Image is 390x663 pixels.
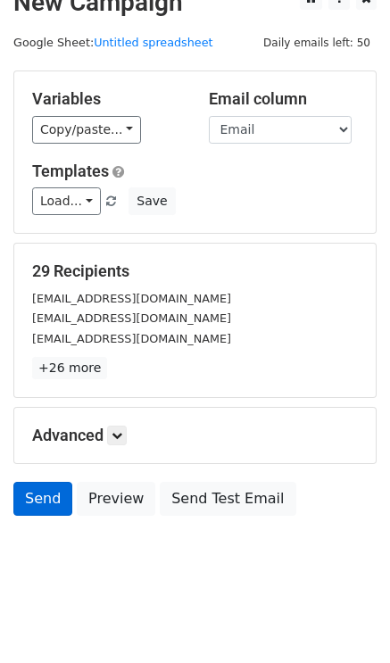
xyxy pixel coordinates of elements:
[32,261,358,281] h5: 29 Recipients
[32,311,231,325] small: [EMAIL_ADDRESS][DOMAIN_NAME]
[129,187,175,215] button: Save
[32,332,231,345] small: [EMAIL_ADDRESS][DOMAIN_NAME]
[32,426,358,445] h5: Advanced
[13,482,72,516] a: Send
[32,116,141,144] a: Copy/paste...
[32,292,231,305] small: [EMAIL_ADDRESS][DOMAIN_NAME]
[160,482,295,516] a: Send Test Email
[32,187,101,215] a: Load...
[32,89,182,109] h5: Variables
[94,36,212,49] a: Untitled spreadsheet
[209,89,359,109] h5: Email column
[257,33,377,53] span: Daily emails left: 50
[77,482,155,516] a: Preview
[13,36,213,49] small: Google Sheet:
[301,577,390,663] div: 聊天小组件
[32,357,107,379] a: +26 more
[301,577,390,663] iframe: Chat Widget
[257,36,377,49] a: Daily emails left: 50
[32,162,109,180] a: Templates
